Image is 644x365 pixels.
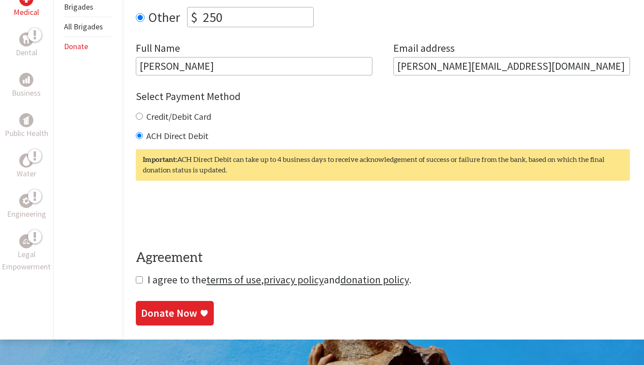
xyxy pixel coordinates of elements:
[340,273,409,286] a: donation policy
[16,47,37,59] p: Dental
[17,168,36,180] p: Water
[5,113,48,140] a: Public HealthPublic Health
[143,156,177,163] strong: Important:
[136,57,372,75] input: Enter Full Name
[12,73,41,99] a: BusinessBusiness
[148,7,180,27] label: Other
[136,41,180,57] label: Full Name
[19,234,33,248] div: Legal Empowerment
[7,208,46,220] p: Engineering
[393,57,630,75] input: Your Email
[19,154,33,168] div: Water
[136,198,269,233] iframe: reCAPTCHA
[64,37,111,56] li: Donate
[206,273,261,286] a: terms of use
[146,111,211,122] label: Credit/Debit Card
[2,248,51,273] p: Legal Empowerment
[136,89,630,104] h4: Select Payment Method
[64,21,103,32] a: All Brigades
[23,197,30,204] img: Engineering
[136,250,630,266] h4: Agreement
[264,273,324,286] a: privacy policy
[2,234,51,273] a: Legal EmpowermentLegal Empowerment
[17,154,36,180] a: WaterWater
[23,116,30,125] img: Public Health
[148,273,411,286] span: I agree to the , and .
[16,32,37,59] a: DentalDental
[7,194,46,220] a: EngineeringEngineering
[64,41,88,51] a: Donate
[19,113,33,127] div: Public Health
[19,194,33,208] div: Engineering
[201,7,313,27] input: Enter Amount
[64,17,111,37] li: All Brigades
[136,301,214,326] a: Donate Now
[14,6,39,18] p: Medical
[19,32,33,47] div: Dental
[146,130,209,141] label: ACH Direct Debit
[188,7,201,27] div: $
[141,306,197,320] div: Donate Now
[23,156,30,166] img: Water
[5,127,48,140] p: Public Health
[136,149,630,181] div: ACH Direct Debit can take up to 4 business days to receive acknowledgement of success or failure ...
[23,76,30,83] img: Business
[23,239,30,244] img: Legal Empowerment
[12,87,41,99] p: Business
[393,41,455,57] label: Email address
[23,36,30,44] img: Dental
[19,73,33,87] div: Business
